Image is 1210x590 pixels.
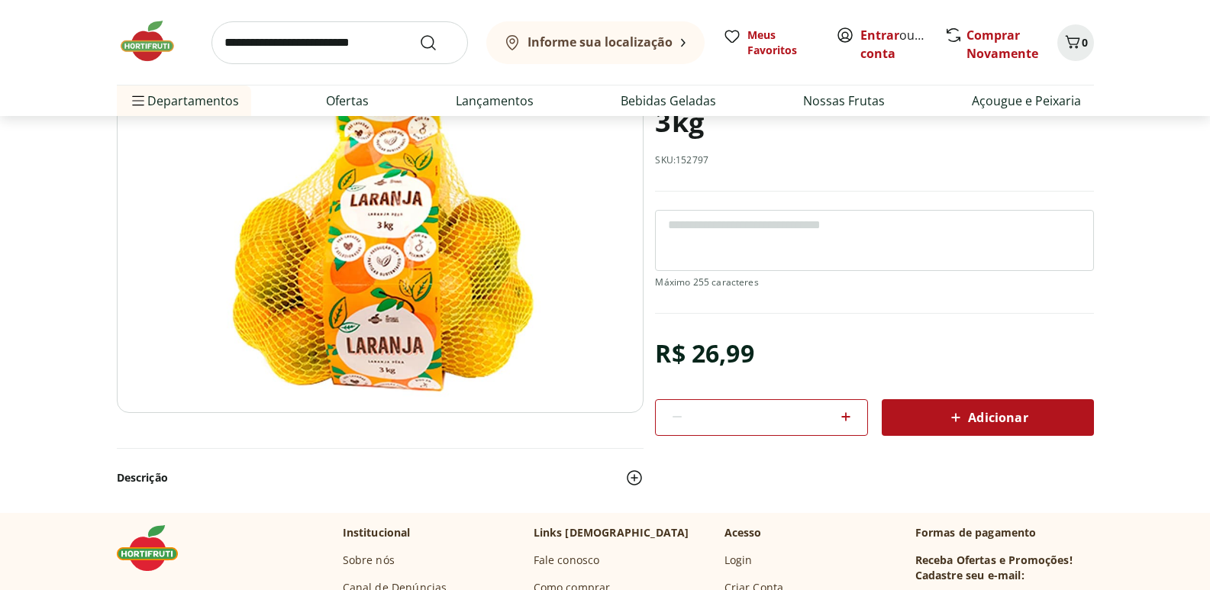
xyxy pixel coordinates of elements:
p: Institucional [343,525,411,540]
p: Links [DEMOGRAPHIC_DATA] [534,525,689,540]
a: Sobre nós [343,553,395,568]
a: Comprar Novamente [966,27,1038,62]
a: Bebidas Geladas [621,92,716,110]
button: Carrinho [1057,24,1094,61]
b: Informe sua localização [528,34,673,50]
p: SKU: 152797 [655,154,708,166]
img: Hortifruti [117,18,193,64]
a: Login [724,553,753,568]
span: Departamentos [129,82,239,119]
input: search [211,21,468,64]
h3: Receba Ofertas e Promoções! [915,553,1073,568]
button: Adicionar [882,399,1094,436]
p: Acesso [724,525,762,540]
span: ou [860,26,928,63]
a: Lançamentos [456,92,534,110]
div: R$ 26,99 [655,332,753,375]
img: Hortifruti [117,525,193,571]
span: Meus Favoritos [747,27,818,58]
button: Informe sua localização [486,21,705,64]
span: 0 [1082,35,1088,50]
a: Entrar [860,27,899,44]
button: Descrição [117,461,644,495]
button: Menu [129,82,147,119]
img: Laranja Pera Natural da Terra 3kg [117,44,644,413]
a: Nossas Frutas [803,92,885,110]
h3: Cadastre seu e-mail: [915,568,1024,583]
a: Criar conta [860,27,944,62]
a: Meus Favoritos [723,27,818,58]
p: Formas de pagamento [915,525,1094,540]
a: Ofertas [326,92,369,110]
span: Adicionar [947,408,1028,427]
button: Submit Search [419,34,456,52]
a: Açougue e Peixaria [972,92,1081,110]
a: Fale conosco [534,553,600,568]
